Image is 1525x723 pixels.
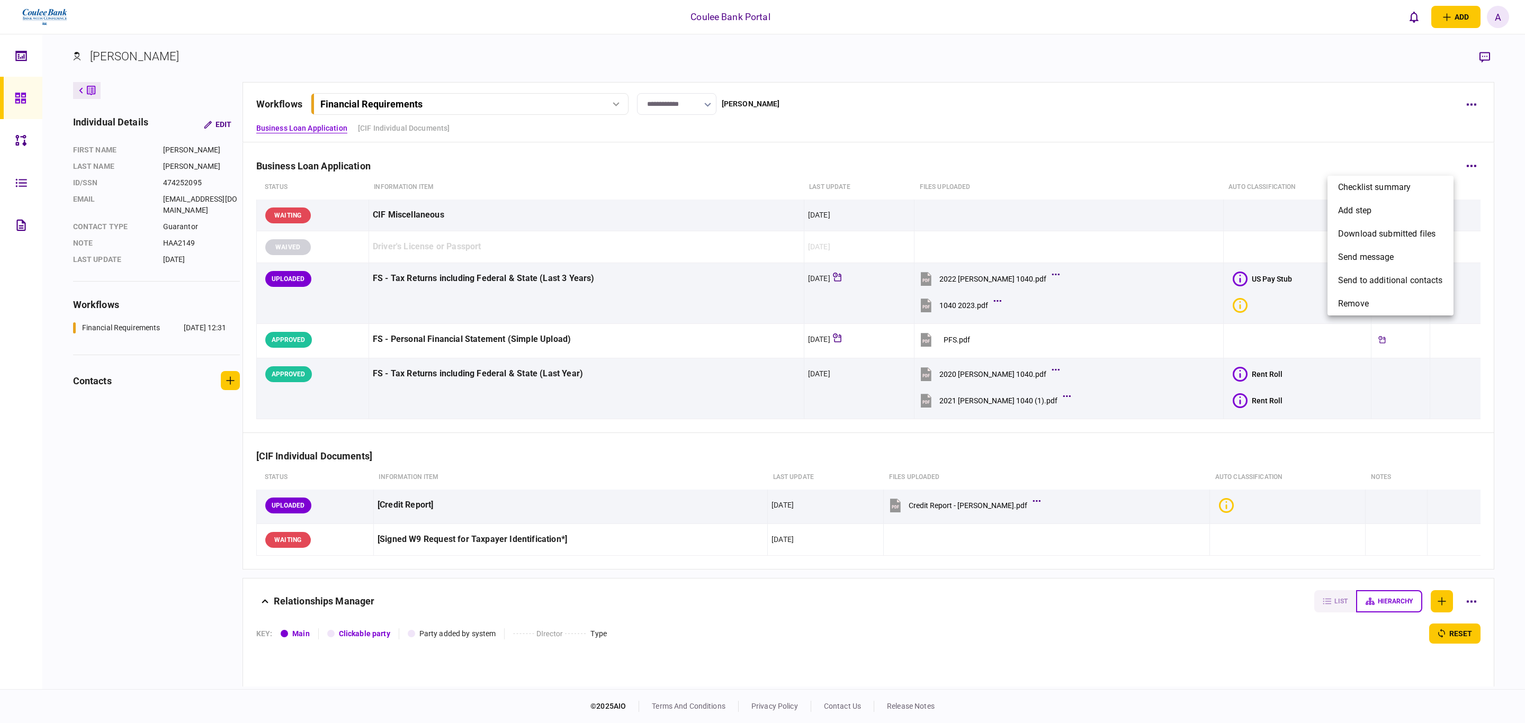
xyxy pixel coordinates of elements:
[1338,251,1394,264] span: send message
[1338,181,1411,194] span: Checklist summary
[1338,228,1436,240] span: download submitted files
[1338,274,1443,287] span: send to additional contacts
[1338,204,1371,217] span: add step
[1338,297,1369,310] span: remove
